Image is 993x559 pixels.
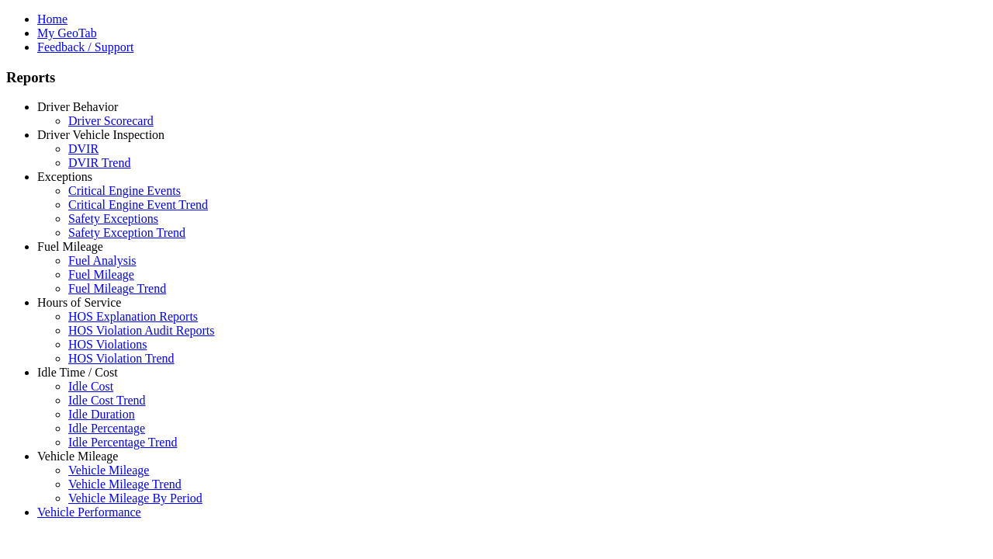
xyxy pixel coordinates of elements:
a: Feedback / Support [37,40,133,54]
a: Vehicle Mileage Trend [68,477,182,491]
a: Idle Cost [68,380,113,393]
a: DVIR [68,142,99,155]
a: HOS Violation Audit Reports [68,324,215,337]
a: DVIR Trend [68,156,130,169]
a: Driver Behavior [37,100,118,113]
a: Idle Duration [68,408,135,421]
a: Driver Vehicle Inspection [37,128,164,141]
a: Safety Exceptions [68,212,158,225]
a: Vehicle Mileage [37,450,118,463]
a: Critical Engine Event Trend [68,198,208,211]
a: Critical Engine Events [68,184,181,197]
a: Idle Time / Cost [37,366,118,379]
a: Idle Cost Trend [68,394,146,407]
a: Fuel Mileage [68,268,134,281]
a: My GeoTab [37,26,97,40]
a: Idle Percentage Trend [68,436,177,449]
a: Safety Exception Trend [68,226,185,239]
a: HOS Violation Trend [68,352,175,365]
a: Exceptions [37,170,92,183]
a: Driver Scorecard [68,114,154,127]
a: Idle Percentage [68,422,145,435]
a: Vehicle Mileage [68,464,149,477]
a: Hours of Service [37,296,121,309]
a: Home [37,12,67,26]
a: Fuel Analysis [68,254,137,267]
a: HOS Explanation Reports [68,310,198,323]
a: Vehicle Performance [37,505,141,519]
a: Fuel Mileage Trend [68,282,166,295]
h3: Reports [6,69,987,86]
a: Fuel Mileage [37,240,103,253]
a: HOS Violations [68,338,147,351]
a: Vehicle Mileage By Period [68,491,202,505]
